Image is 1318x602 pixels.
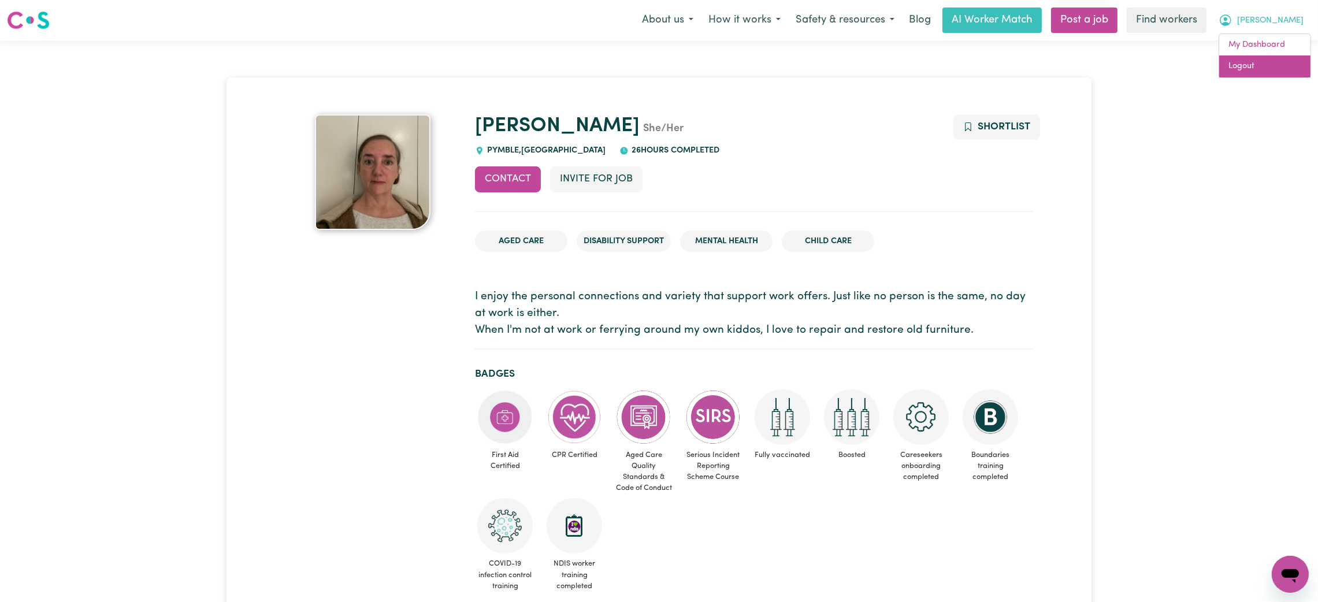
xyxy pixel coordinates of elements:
img: CS Academy: Aged Care Quality Standards & Code of Conduct course completed [616,389,671,445]
button: How it works [701,8,788,32]
a: Logout [1219,55,1310,77]
span: Aged Care Quality Standards & Code of Conduct [614,445,674,499]
span: [PERSON_NAME] [1237,14,1304,27]
img: Miranda [315,114,430,230]
a: [PERSON_NAME] [475,116,640,136]
span: Serious Incident Reporting Scheme Course [683,445,743,488]
img: Care and support worker has received 2 doses of COVID-19 vaccine [755,389,810,445]
img: CS Academy: Careseekers Onboarding course completed [893,389,949,445]
iframe: Button to launch messaging window, conversation in progress [1272,556,1309,593]
a: AI Worker Match [942,8,1042,33]
h2: Badges [475,368,1033,380]
button: Add to shortlist [953,114,1041,140]
li: Aged Care [475,231,567,252]
button: Contact [475,166,541,192]
a: Miranda's profile picture' [284,114,461,230]
a: Blog [902,8,938,33]
span: 26 hours completed [629,146,719,155]
span: COVID-19 infection control training [475,553,535,596]
span: Boosted [822,445,882,465]
span: She/Her [640,124,684,134]
img: CS Academy: COVID-19 Infection Control Training course completed [477,498,533,553]
div: My Account [1219,34,1311,78]
span: First Aid Certified [475,445,535,476]
img: Care and support worker has completed First Aid Certification [477,389,533,445]
button: About us [634,8,701,32]
button: Invite for Job [550,166,643,192]
li: Child care [782,231,874,252]
a: Careseekers logo [7,7,50,34]
span: Careseekers onboarding completed [891,445,951,488]
p: I enjoy the personal connections and variety that support work offers. Just like no person is the... [475,289,1033,339]
span: NDIS worker training completed [544,553,604,596]
button: Safety & resources [788,8,902,32]
img: CS Academy: Boundaries in care and support work course completed [963,389,1018,445]
img: Care and support worker has completed CPR Certification [547,389,602,445]
span: CPR Certified [544,445,604,465]
img: CS Academy: Serious Incident Reporting Scheme course completed [685,389,741,445]
img: Careseekers logo [7,10,50,31]
a: Post a job [1051,8,1117,33]
li: Mental Health [680,231,773,252]
li: Disability Support [577,231,671,252]
span: Fully vaccinated [752,445,812,465]
img: Care and support worker has received booster dose of COVID-19 vaccination [824,389,879,445]
span: PYMBLE , [GEOGRAPHIC_DATA] [484,146,606,155]
a: My Dashboard [1219,34,1310,56]
button: My Account [1211,8,1311,32]
a: Find workers [1127,8,1206,33]
span: Shortlist [978,122,1030,132]
img: CS Academy: Introduction to NDIS Worker Training course completed [547,498,602,553]
span: Boundaries training completed [960,445,1020,488]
